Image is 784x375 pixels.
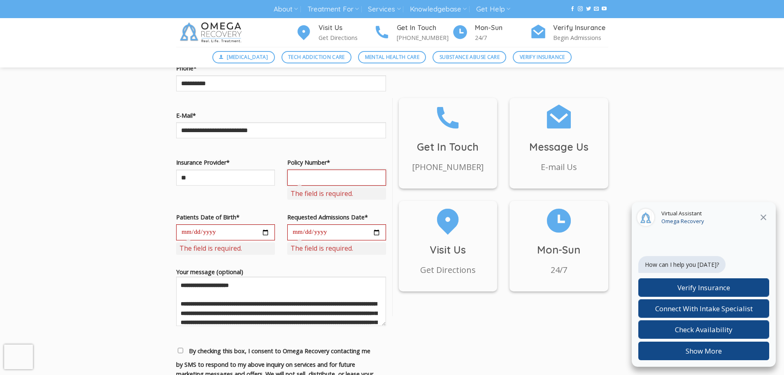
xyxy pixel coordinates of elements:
label: Patients Date of Birth* [176,212,275,222]
label: Phone* [176,63,386,73]
a: Treatment For [307,2,359,17]
label: E-Mail* [176,111,386,120]
span: [MEDICAL_DATA] [227,53,268,61]
a: Visit Us Get Directions [295,23,374,43]
a: Tech Addiction Care [281,51,352,63]
p: 24/7 [509,263,608,277]
h4: Visit Us [319,23,374,33]
a: Verify Insurance Begin Admissions [530,23,608,43]
a: Substance Abuse Care [433,51,506,63]
h3: Mon-Sun [509,242,608,258]
a: Follow on Twitter [586,6,591,12]
span: The field is required. [287,242,386,254]
a: Mental Health Care [358,51,426,63]
p: Get Directions [399,263,498,277]
span: Verify Insurance [520,53,565,61]
label: Requested Admissions Date* [287,212,386,222]
a: Get In Touch [PHONE_NUMBER] [399,102,498,174]
label: Your message (optional) [176,267,386,332]
p: [PHONE_NUMBER] [399,161,498,174]
span: The field is required. [176,242,275,254]
p: Get Directions [319,33,374,42]
input: By checking this box, I consent to Omega Recovery contacting me by SMS to respond to my above inq... [178,348,183,353]
a: [MEDICAL_DATA] [212,51,275,63]
a: Get Help [476,2,510,17]
textarea: Your message (optional) [176,277,386,326]
a: Follow on Facebook [570,6,575,12]
h3: Get In Touch [399,139,498,155]
p: Begin Admissions [553,33,608,42]
h3: Message Us [509,139,608,155]
span: Mental Health Care [365,53,419,61]
a: Get In Touch [PHONE_NUMBER] [374,23,452,43]
p: E-mail Us [509,161,608,174]
span: Substance Abuse Care [440,53,500,61]
a: About [274,2,298,17]
span: The field is required. [287,188,386,200]
h3: Visit Us [399,242,498,258]
label: Insurance Provider* [176,158,275,167]
h4: Mon-Sun [475,23,530,33]
a: Message Us E-mail Us [509,102,608,174]
a: Services [368,2,400,17]
label: Policy Number* [287,158,386,167]
p: 24/7 [475,33,530,42]
img: Omega Recovery [176,18,248,47]
a: Visit Us Get Directions [399,205,498,277]
span: Tech Addiction Care [288,53,345,61]
a: Follow on YouTube [602,6,607,12]
a: Verify Insurance [513,51,572,63]
h4: Verify Insurance [553,23,608,33]
a: Follow on Instagram [578,6,583,12]
a: Send us an email [594,6,599,12]
p: [PHONE_NUMBER] [397,33,452,42]
h4: Get In Touch [397,23,452,33]
a: Knowledgebase [410,2,467,17]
